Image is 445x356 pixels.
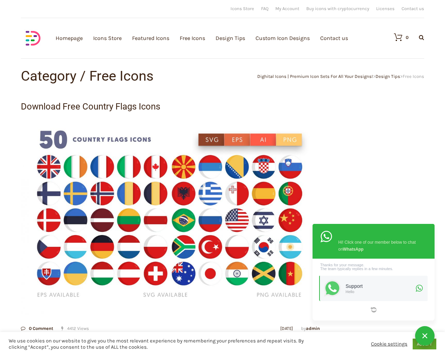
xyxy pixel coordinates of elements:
[21,101,160,112] a: Download Free Country Flags Icons
[346,283,414,289] div: Support
[343,247,363,252] strong: WhatsApp
[319,263,428,271] div: Thanks for your message. The team typically replies in a few minutes.
[280,326,293,331] a: [DATE]
[306,326,320,331] a: admin
[306,6,369,11] a: Buy icons with cryptocurrency
[9,338,308,350] div: We use cookies on our website to give you the most relevant experience by remembering your prefer...
[261,6,268,11] a: FAQ
[301,326,320,331] span: by
[376,6,395,11] a: Licenses
[375,74,400,79] a: Design Tips
[21,69,222,83] h1: Category / Free Icons
[257,74,373,79] a: Dighital Icons | Premium Icon Sets For All Your Designs!
[402,6,424,11] a: Contact us
[413,339,436,349] a: ACCEPT
[230,6,254,11] a: Icons Store
[403,74,424,79] span: Free Icons
[371,341,407,347] a: Cookie settings
[275,6,299,11] a: My Account
[21,326,53,331] a: 0 Comment
[21,326,89,331] div: 4412 Views
[387,33,408,41] a: 0
[406,35,408,40] div: 0
[222,74,424,79] div: > >
[346,289,414,294] div: Hello
[338,237,420,253] div: Hi! Click one of our member below to chat on
[319,276,428,301] a: SupportHello
[21,115,320,315] img: Download Country Flags Icons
